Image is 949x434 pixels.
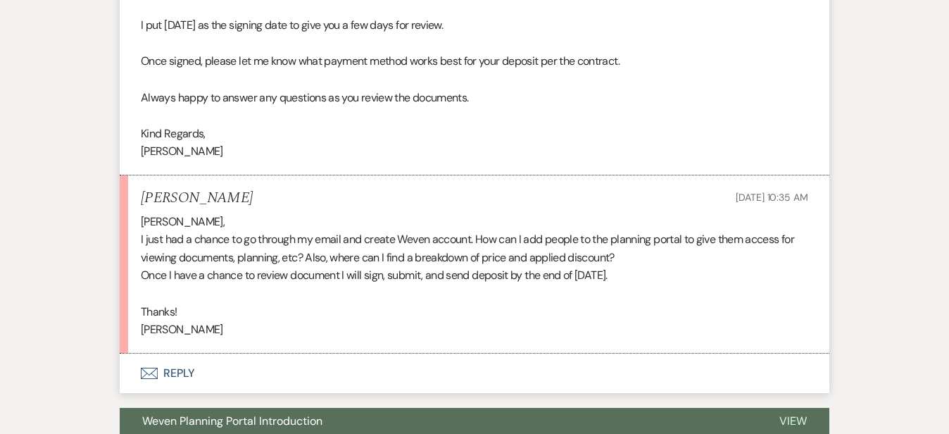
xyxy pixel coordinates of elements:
[779,414,807,428] span: View
[141,190,253,207] h5: [PERSON_NAME]
[141,125,808,143] p: Kind Regards,
[141,266,808,285] p: Once I have a chance to review document I will sign, submit, and send deposit by the end of [DATE].
[142,414,322,428] span: Weven Planning Portal Introduction
[141,52,808,70] p: Once signed, please let me know what payment method works best for your deposit per the contract.
[120,354,829,393] button: Reply
[141,230,808,266] p: I just had a chance to go through my email and create Weven account. How can I add people to the ...
[141,16,808,35] p: I put [DATE] as the signing date to give you a few days for review.
[141,213,808,231] p: [PERSON_NAME],
[141,89,808,107] p: Always happy to answer any questions as you review the documents.
[736,191,808,204] span: [DATE] 10:35 AM
[141,142,808,161] p: [PERSON_NAME]
[141,321,808,339] p: [PERSON_NAME]
[141,303,808,321] p: Thanks!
